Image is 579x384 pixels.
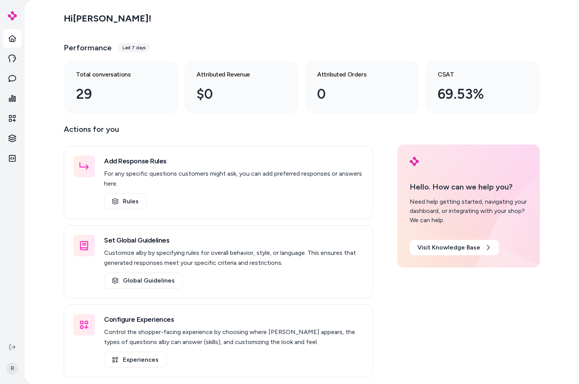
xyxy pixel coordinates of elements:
[410,181,528,193] p: Hello. How can we help you?
[317,84,395,105] div: 0
[197,84,274,105] div: $0
[8,11,17,20] img: alby Logo
[410,157,419,166] img: alby Logo
[305,61,419,114] a: Attributed Orders 0
[410,240,499,255] a: Visit Knowledge Base
[425,61,540,114] a: CSAT 69.53%
[104,248,363,268] p: Customize alby by specifying rules for overall behavior, style, or language. This ensures that ge...
[104,169,363,189] p: For any specific questions customers might ask, you can add preferred responses or answers here.
[104,156,363,166] h3: Add Response Rules
[76,84,154,105] div: 29
[64,61,178,114] a: Total conversations 29
[317,70,395,79] h3: Attributed Orders
[184,61,299,114] a: Attributed Revenue $0
[6,362,18,375] span: R
[438,84,515,105] div: 69.53%
[104,352,167,368] a: Experiences
[197,70,274,79] h3: Attributed Revenue
[104,273,183,289] a: Global Guidelines
[104,327,363,347] p: Control the shopper-facing experience by choosing where [PERSON_NAME] appears, the types of quest...
[64,123,373,141] p: Actions for you
[5,356,20,381] button: R
[64,42,112,53] h3: Performance
[104,314,363,325] h3: Configure Experiences
[76,70,154,79] h3: Total conversations
[118,43,150,52] div: Last 7 days
[64,13,151,24] h2: Hi [PERSON_NAME] !
[410,197,528,225] div: Need help getting started, navigating your dashboard, or integrating with your shop? We can help.
[104,235,363,246] h3: Set Global Guidelines
[104,193,147,209] a: Rules
[438,70,515,79] h3: CSAT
